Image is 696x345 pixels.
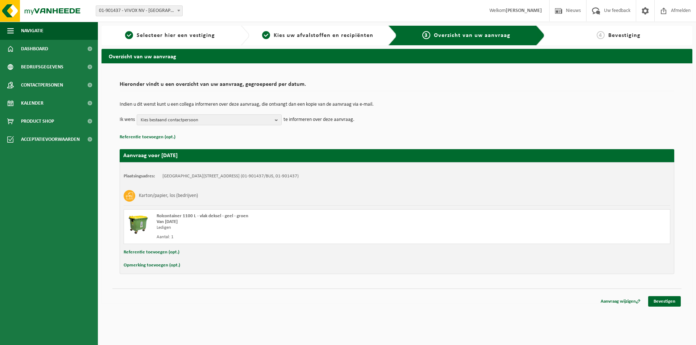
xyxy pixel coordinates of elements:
span: Selecteer hier een vestiging [137,33,215,38]
span: Bevestiging [608,33,641,38]
h2: Overzicht van uw aanvraag [101,49,692,63]
p: Indien u dit wenst kunt u een collega informeren over deze aanvraag, die ontvangt dan een kopie v... [120,102,674,107]
a: 2Kies uw afvalstoffen en recipiënten [253,31,383,40]
h3: Karton/papier, los (bedrijven) [139,190,198,202]
strong: Van [DATE] [157,219,178,224]
strong: [PERSON_NAME] [506,8,542,13]
span: Overzicht van uw aanvraag [434,33,510,38]
strong: Plaatsingsadres: [124,174,155,178]
div: Ledigen [157,225,426,231]
p: te informeren over deze aanvraag. [283,114,355,125]
button: Referentie toevoegen (opt.) [124,248,179,257]
button: Kies bestaand contactpersoon [137,114,282,125]
button: Referentie toevoegen (opt.) [120,132,175,142]
span: 01-901437 - VIVOX NV - HARELBEKE [96,6,182,16]
span: 2 [262,31,270,39]
span: Contactpersonen [21,76,63,94]
td: [GEOGRAPHIC_DATA][STREET_ADDRESS] (01-901437/BUS, 01-901437) [162,173,299,179]
span: Rolcontainer 1100 L - vlak deksel - geel - groen [157,214,248,218]
span: 01-901437 - VIVOX NV - HARELBEKE [96,5,183,16]
span: 4 [597,31,605,39]
p: Ik wens [120,114,135,125]
span: 1 [125,31,133,39]
button: Opmerking toevoegen (opt.) [124,261,180,270]
a: 1Selecteer hier een vestiging [105,31,235,40]
span: 3 [422,31,430,39]
strong: Aanvraag voor [DATE] [123,153,178,159]
span: Dashboard [21,40,48,58]
img: WB-1100-HPE-GN-50.png [128,213,149,235]
a: Aanvraag wijzigen [595,296,646,307]
a: Bevestigen [648,296,681,307]
span: Product Shop [21,112,54,130]
span: Acceptatievoorwaarden [21,130,80,148]
span: Kies bestaand contactpersoon [141,115,272,126]
span: Navigatie [21,22,43,40]
div: Aantal: 1 [157,234,426,240]
span: Kalender [21,94,43,112]
h2: Hieronder vindt u een overzicht van uw aanvraag, gegroepeerd per datum. [120,81,674,91]
span: Bedrijfsgegevens [21,58,63,76]
span: Kies uw afvalstoffen en recipiënten [274,33,373,38]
